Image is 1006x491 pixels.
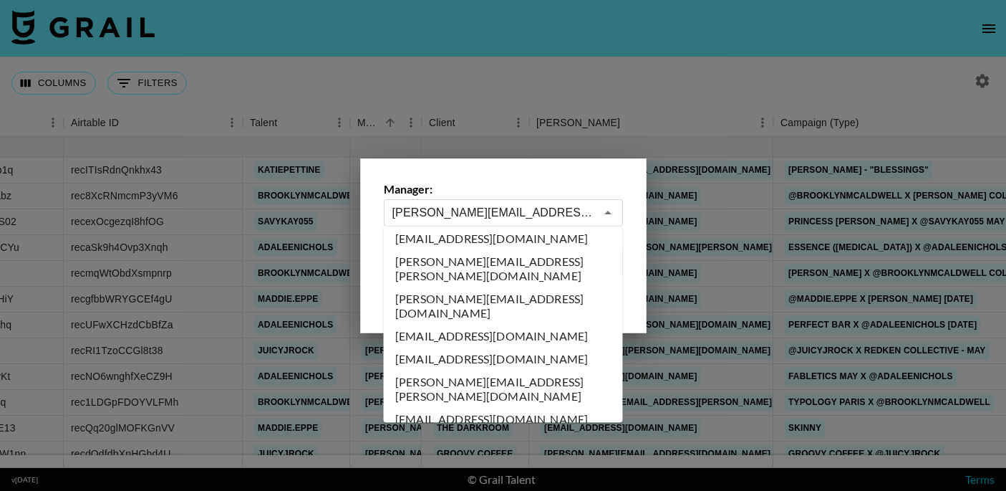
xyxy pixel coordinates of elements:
[384,182,623,196] label: Manager:
[384,409,623,432] li: [EMAIL_ADDRESS][DOMAIN_NAME]
[384,371,623,409] li: [PERSON_NAME][EMAIL_ADDRESS][PERSON_NAME][DOMAIN_NAME]
[384,325,623,348] li: [EMAIL_ADDRESS][DOMAIN_NAME]
[598,203,618,223] button: Close
[384,228,623,251] li: [EMAIL_ADDRESS][DOMAIN_NAME]
[384,251,623,288] li: [PERSON_NAME][EMAIL_ADDRESS][PERSON_NAME][DOMAIN_NAME]
[384,288,623,325] li: [PERSON_NAME][EMAIL_ADDRESS][DOMAIN_NAME]
[384,348,623,371] li: [EMAIL_ADDRESS][DOMAIN_NAME]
